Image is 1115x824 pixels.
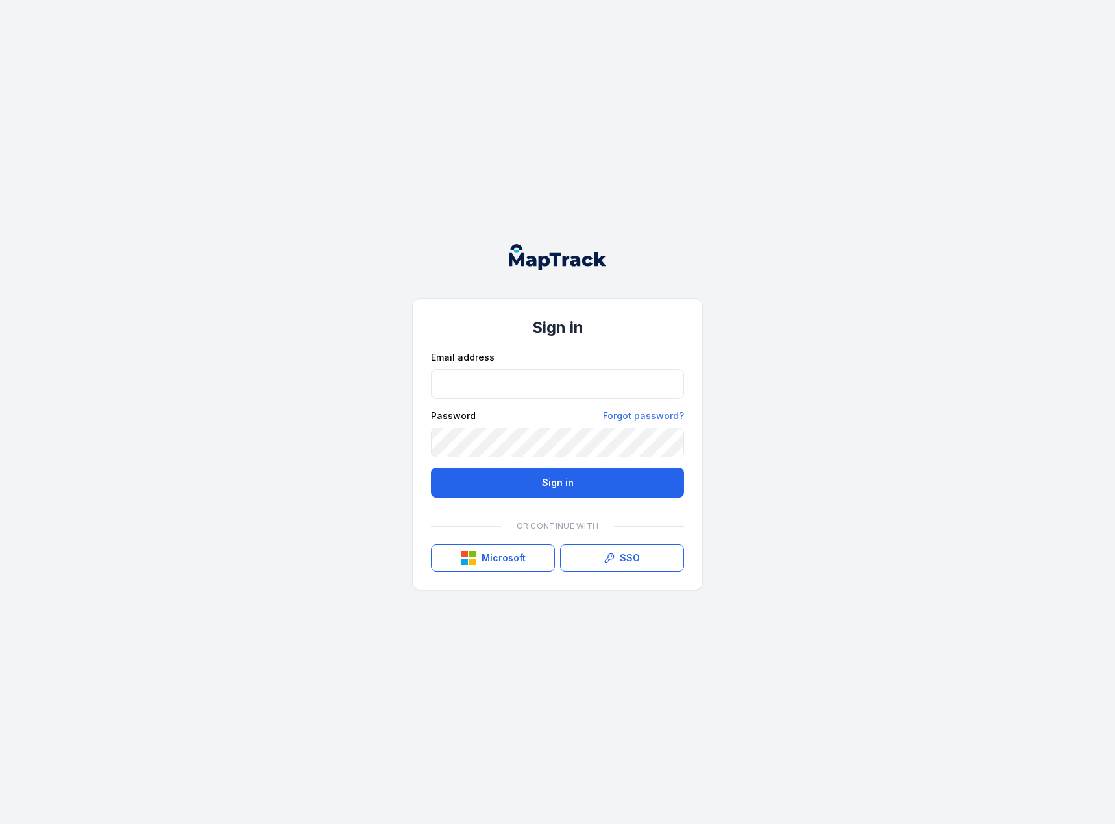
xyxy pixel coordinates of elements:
[488,244,627,270] nav: Global
[431,544,555,572] button: Microsoft
[431,317,684,338] h1: Sign in
[431,513,684,539] div: Or continue with
[560,544,684,572] a: SSO
[431,351,495,364] label: Email address
[431,409,476,422] label: Password
[431,468,684,498] button: Sign in
[603,409,684,422] a: Forgot password?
